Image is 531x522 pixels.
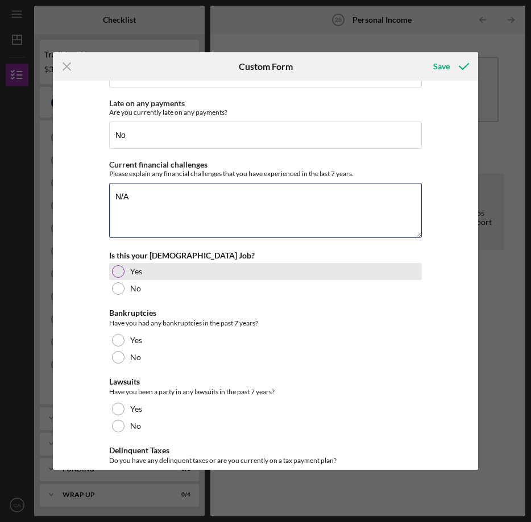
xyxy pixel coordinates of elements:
[109,108,422,116] div: Are you currently late on any payments?
[130,336,142,345] label: Yes
[109,160,208,169] label: Current financial challenges
[130,404,142,414] label: Yes
[109,308,422,318] div: Bankruptcies
[130,284,141,293] label: No
[239,61,293,72] h6: Custom Form
[109,377,422,386] div: Lawsuits
[109,98,185,108] label: Late on any payments
[109,251,422,260] div: Is this your [DEMOGRAPHIC_DATA] Job?
[109,455,422,466] div: Do you have any delinquent taxes or are you currently on a tax payment plan?
[433,55,450,78] div: Save
[130,353,141,362] label: No
[130,267,142,276] label: Yes
[109,318,422,329] div: Have you had any bankruptcies in the past 7 years?
[109,169,422,178] div: Please explain any financial challenges that you have experienced in the last 7 years.
[130,421,141,431] label: No
[109,183,422,237] textarea: N/A
[109,446,422,455] div: Delinquent Taxes
[422,55,478,78] button: Save
[109,386,422,398] div: Have you been a party in any lawsuits in the past 7 years?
